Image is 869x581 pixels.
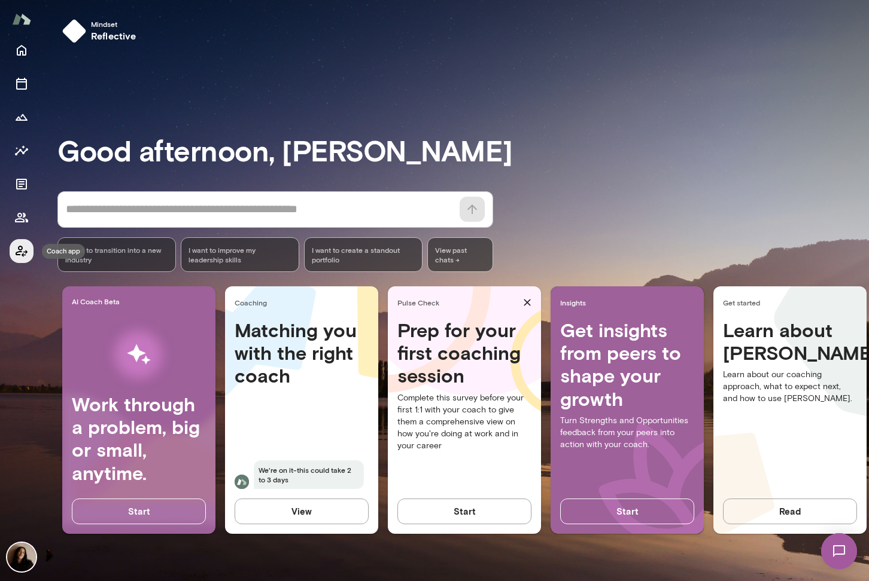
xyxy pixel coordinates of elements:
span: Get started [723,298,862,307]
button: Sessions [10,72,34,96]
span: View past chats -> [427,237,493,272]
span: Insights [560,298,699,307]
span: Coaching [235,298,373,307]
p: Complete this survey before your first 1:1 with your coach to give them a comprehensive view on h... [397,392,531,452]
div: Coach app [42,244,85,259]
span: Mindset [91,19,136,29]
img: Mento [12,8,31,30]
span: AI Coach Beta [72,296,211,306]
button: Insights [10,139,34,163]
button: Start [397,499,531,524]
div: I want to improve my leadership skills [181,237,299,272]
div: I want to transition into a new industry [57,237,176,272]
button: Read [723,499,857,524]
span: Pulse Check [397,298,518,307]
h4: Prep for your first coaching session [397,319,531,387]
img: mindset [62,19,86,43]
button: Start [72,499,206,524]
h6: reflective [91,29,136,43]
p: Learn about our coaching approach, what to expect next, and how to use [PERSON_NAME]. [723,369,857,405]
span: I want to transition into a new industry [65,245,168,264]
button: Mindsetreflective [57,14,146,48]
h4: Learn about [PERSON_NAME] [723,319,857,365]
h4: Matching you with the right coach [235,319,369,387]
h4: Get insights from peers to shape your growth [560,319,694,411]
span: We're on it-this could take 2 to 3 days [254,460,364,489]
h4: Work through a problem, big or small, anytime. [72,393,206,485]
button: Documents [10,172,34,196]
button: Coach app [10,239,34,263]
span: I want to improve my leadership skills [189,245,291,264]
span: I want to create a standout portfolio [312,245,415,264]
button: Home [10,38,34,62]
button: View [235,499,369,524]
button: Growth Plan [10,105,34,129]
h3: Good afternoon, [PERSON_NAME] [57,133,869,167]
p: Turn Strengths and Opportunities feedback from your peers into action with your coach. [560,415,694,451]
img: Fiona Nodar [7,543,36,571]
div: I want to create a standout portfolio [304,237,423,272]
img: AI Workflows [86,317,192,393]
button: Members [10,206,34,230]
button: Start [560,499,694,524]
